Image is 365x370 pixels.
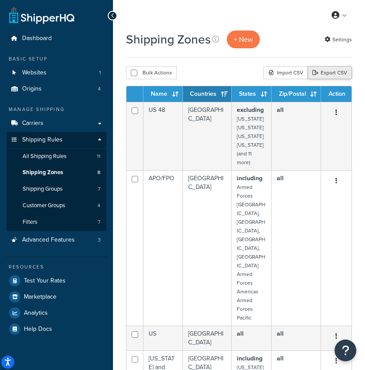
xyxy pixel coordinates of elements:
[143,326,183,350] td: US
[7,232,106,248] li: Advanced Features
[7,165,106,181] a: Shipping Zones 8
[22,35,52,42] span: Dashboard
[272,86,321,102] th: Zip/Postal: activate to sort column ascending
[7,198,106,214] li: Customer Groups
[237,329,244,338] b: all
[97,169,100,176] span: 8
[98,185,100,193] span: 7
[183,102,232,170] td: [GEOGRAPHIC_DATA]
[7,148,106,165] li: All Shipping Rules
[24,293,56,301] span: Marketplace
[22,236,75,244] span: Advanced Features
[7,232,106,248] a: Advanced Features 3
[7,198,106,214] a: Customer Groups 4
[7,165,106,181] li: Shipping Zones
[99,69,101,77] span: 1
[24,326,52,333] span: Help Docs
[22,69,46,77] span: Websites
[237,183,265,269] small: Armed Forces [GEOGRAPHIC_DATA], [GEOGRAPHIC_DATA], [GEOGRAPHIC_DATA], [GEOGRAPHIC_DATA]
[237,124,264,131] small: [US_STATE]
[126,31,211,48] h1: Shipping Zones
[227,30,260,48] a: + New
[23,202,65,209] span: Customer Groups
[7,289,106,305] a: Marketplace
[237,354,262,363] b: including
[183,326,232,350] td: [GEOGRAPHIC_DATA]
[7,305,106,321] a: Analytics
[98,219,100,226] span: 7
[7,81,106,97] li: Origins
[7,148,106,165] a: All Shipping Rules 11
[143,86,183,102] th: Name: activate to sort column ascending
[97,153,100,160] span: 11
[7,132,106,148] a: Shipping Rules
[277,329,284,338] b: all
[7,106,106,113] div: Manage Shipping
[237,115,264,123] small: [US_STATE]
[325,34,352,46] a: Settings
[237,296,253,322] small: Armed Forces Pacific
[24,309,48,317] span: Analytics
[7,321,106,337] a: Help Docs
[24,277,66,285] span: Test Your Rates
[7,30,106,47] a: Dashboard
[7,132,106,231] li: Shipping Rules
[22,85,42,93] span: Origins
[97,202,100,209] span: 4
[308,66,352,79] a: Export CSV
[7,181,106,197] a: Shipping Groups 7
[7,273,106,289] a: Test Your Rates
[22,120,43,127] span: Carriers
[335,340,356,361] button: Open Resource Center
[7,181,106,197] li: Shipping Groups
[7,81,106,97] a: Origins 4
[98,85,101,93] span: 4
[7,65,106,81] li: Websites
[183,170,232,326] td: [GEOGRAPHIC_DATA]
[7,263,106,271] div: Resources
[277,105,284,114] b: all
[237,105,264,114] b: excluding
[98,236,101,244] span: 3
[7,214,106,230] li: Filters
[23,169,63,176] span: Shipping Zones
[23,185,63,193] span: Shipping Groups
[237,141,264,149] small: [US_STATE]
[237,150,252,166] small: (and 11 more)
[277,174,284,183] b: all
[9,7,74,24] a: ShipperHQ Home
[23,219,37,226] span: Filters
[7,65,106,81] a: Websites 1
[7,214,106,230] a: Filters 7
[23,153,66,160] span: All Shipping Rules
[143,102,183,170] td: US 48
[277,354,284,363] b: all
[232,86,272,102] th: States: activate to sort column ascending
[143,170,183,326] td: APO/FPO
[263,66,308,79] div: Import CSV
[237,174,262,183] b: including
[7,55,106,63] div: Basic Setup
[7,115,106,131] a: Carriers
[234,34,253,44] span: + New
[237,132,264,140] small: [US_STATE]
[22,136,63,144] span: Shipping Rules
[321,86,352,102] th: Action
[183,86,232,102] th: Countries: activate to sort column ascending
[237,270,259,296] small: Armed Forces Americas
[126,66,177,79] button: Bulk Actions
